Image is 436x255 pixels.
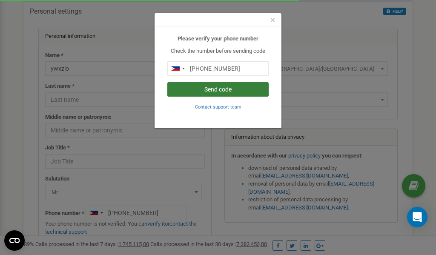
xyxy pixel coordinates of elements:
[4,230,25,251] button: Open CMP widget
[195,103,241,110] a: Contact support team
[407,207,427,227] div: Open Intercom Messenger
[178,35,258,42] b: Please verify your phone number
[167,61,269,76] input: 0905 123 4567
[167,47,269,55] p: Check the number before sending code
[168,62,187,75] div: Telephone country code
[167,82,269,97] button: Send code
[270,16,275,25] button: Close
[270,15,275,25] span: ×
